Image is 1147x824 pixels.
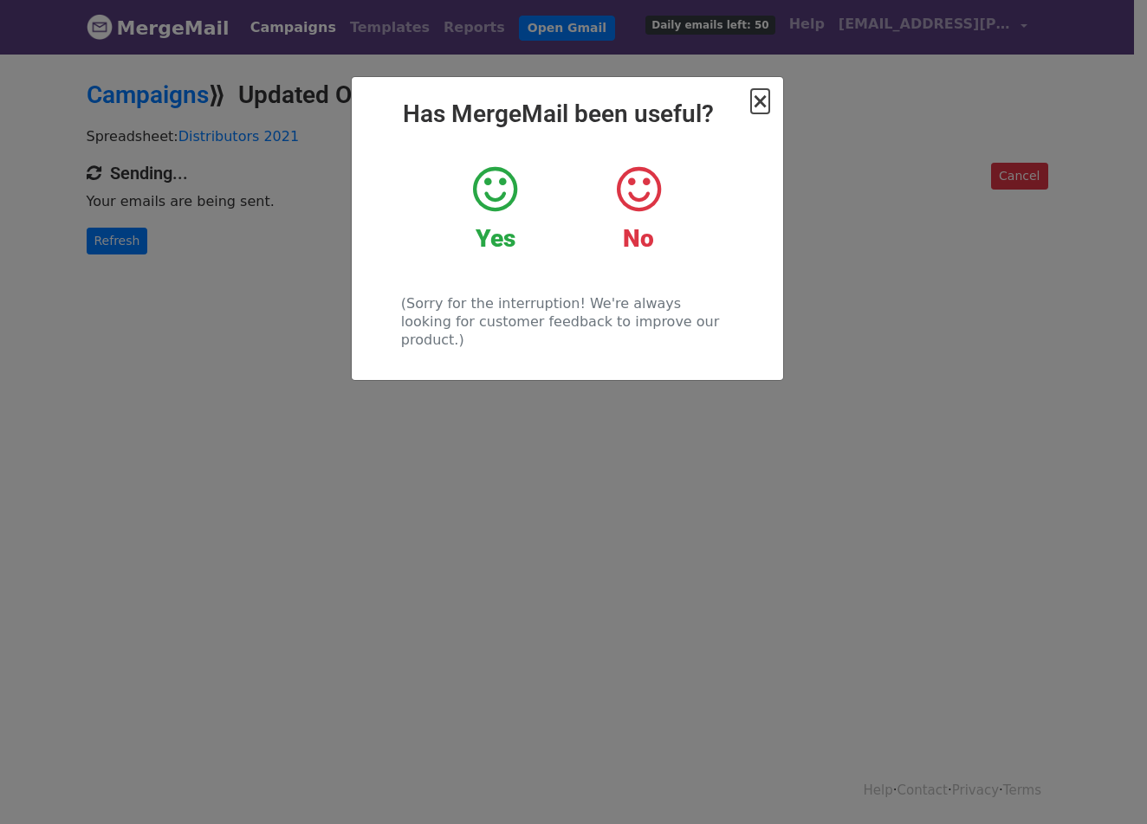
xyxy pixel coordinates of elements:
[623,224,654,253] strong: No
[580,164,697,254] a: No
[366,100,769,129] h2: Has MergeMail been useful?
[751,89,768,113] span: ×
[437,164,554,254] a: Yes
[751,91,768,112] button: Close
[476,224,515,253] strong: Yes
[401,294,733,349] p: (Sorry for the interruption! We're always looking for customer feedback to improve our product.)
